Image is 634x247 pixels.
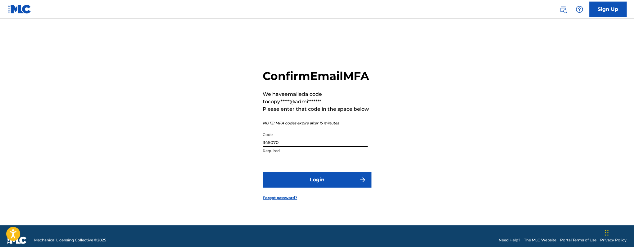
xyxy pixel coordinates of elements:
[263,120,371,126] p: NOTE: MFA codes expire after 15 minutes
[359,176,366,184] img: f7272a7cc735f4ea7f67.svg
[263,195,297,201] a: Forgot password?
[34,237,106,243] span: Mechanical Licensing Collective © 2025
[576,6,583,13] img: help
[263,172,371,188] button: Login
[7,5,31,14] img: MLC Logo
[263,105,371,113] p: Please enter that code in the space below
[7,236,27,244] img: logo
[603,217,634,247] iframe: Chat Widget
[573,3,586,16] div: Help
[499,237,520,243] a: Need Help?
[605,223,609,242] div: Drag
[263,69,371,83] h2: Confirm Email MFA
[589,2,627,17] a: Sign Up
[557,3,569,16] a: Public Search
[600,237,627,243] a: Privacy Policy
[263,148,368,154] p: Required
[559,6,567,13] img: search
[524,237,556,243] a: The MLC Website
[560,237,596,243] a: Portal Terms of Use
